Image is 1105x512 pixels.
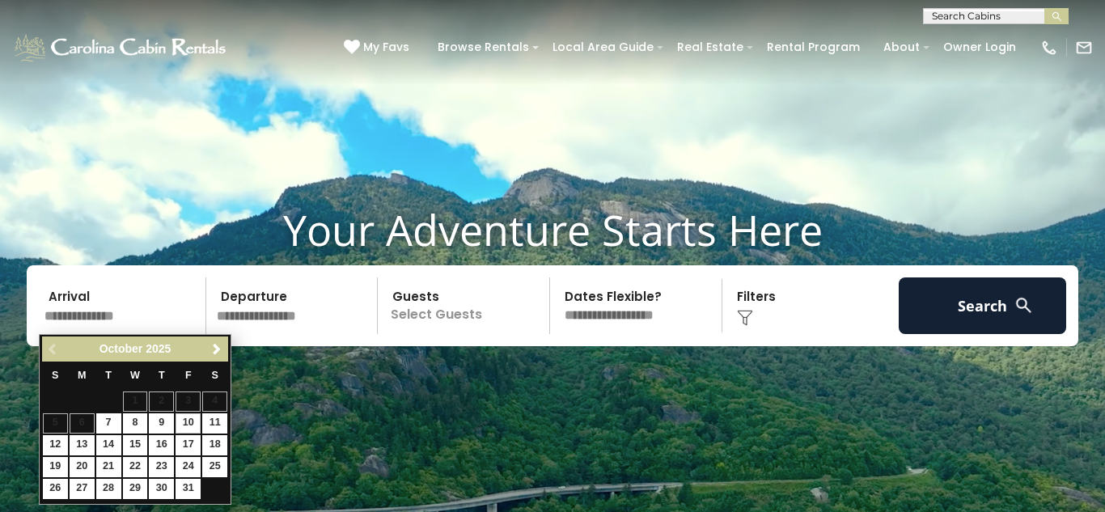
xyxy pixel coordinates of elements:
a: 27 [70,479,95,499]
span: Tuesday [105,370,112,381]
span: October [99,342,143,355]
a: 26 [43,479,68,499]
a: 9 [149,413,174,434]
a: 14 [96,435,121,455]
a: 24 [176,457,201,477]
a: 19 [43,457,68,477]
button: Search [899,277,1066,334]
a: 10 [176,413,201,434]
a: 21 [96,457,121,477]
a: 7 [96,413,121,434]
a: 20 [70,457,95,477]
span: Next [210,343,223,356]
a: 30 [149,479,174,499]
img: phone-regular-white.png [1040,39,1058,57]
img: search-regular-white.png [1014,295,1034,315]
a: 15 [123,435,148,455]
a: Rental Program [759,35,868,60]
a: 18 [202,435,227,455]
a: 8 [123,413,148,434]
h1: Your Adventure Starts Here [12,205,1093,255]
a: Next [206,339,227,359]
a: 17 [176,435,201,455]
a: 16 [149,435,174,455]
img: mail-regular-white.png [1075,39,1093,57]
a: 29 [123,479,148,499]
a: Owner Login [935,35,1024,60]
a: Local Area Guide [544,35,662,60]
a: My Favs [344,39,413,57]
a: Real Estate [669,35,751,60]
a: 31 [176,479,201,499]
span: Sunday [52,370,58,381]
span: Wednesday [130,370,140,381]
span: My Favs [363,39,409,56]
img: White-1-1-2.png [12,32,231,64]
span: Saturday [212,370,218,381]
a: 12 [43,435,68,455]
span: 2025 [146,342,171,355]
a: 23 [149,457,174,477]
a: Browse Rentals [430,35,537,60]
p: Select Guests [383,277,549,334]
a: 11 [202,413,227,434]
span: Friday [185,370,192,381]
span: Thursday [159,370,165,381]
span: Monday [78,370,87,381]
a: 13 [70,435,95,455]
a: 25 [202,457,227,477]
a: About [875,35,928,60]
a: 22 [123,457,148,477]
a: 28 [96,479,121,499]
img: filter--v1.png [737,310,753,326]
